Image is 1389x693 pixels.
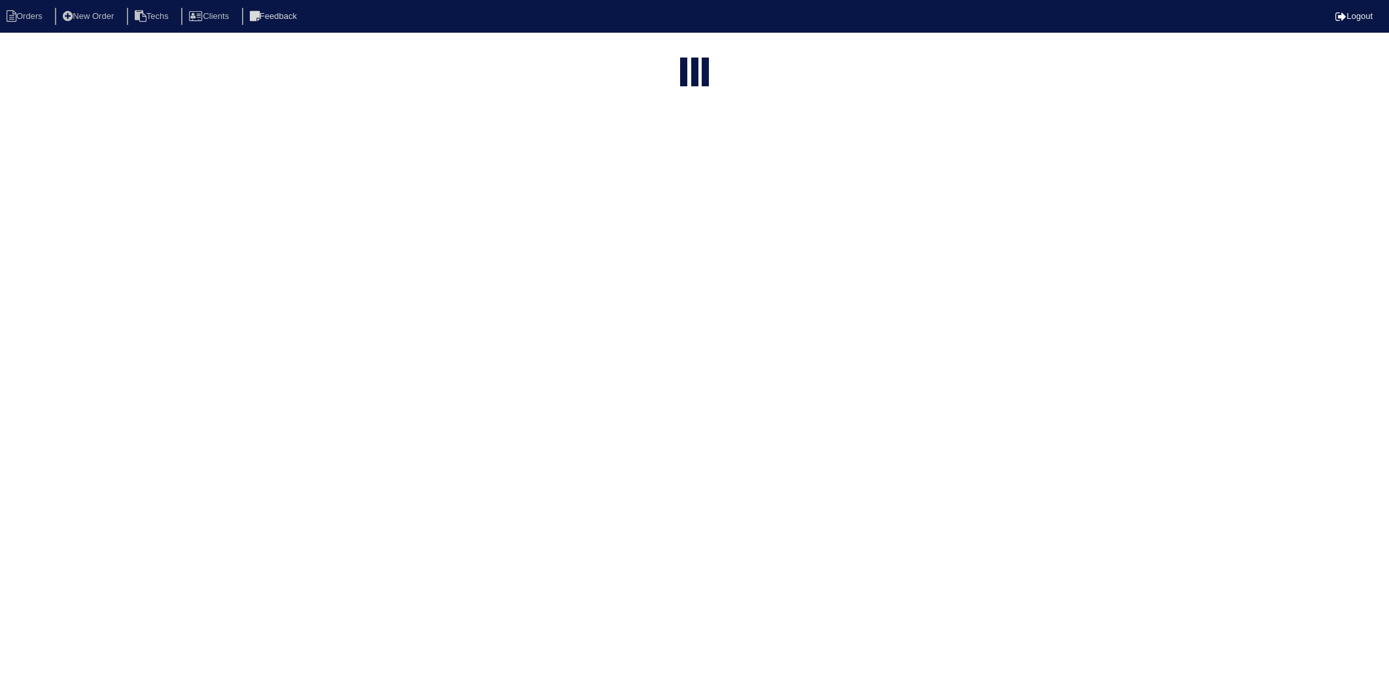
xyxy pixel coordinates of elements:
li: Feedback [242,8,307,25]
a: Techs [127,11,179,21]
li: Techs [127,8,179,25]
div: loading... [691,58,698,89]
a: Logout [1335,11,1373,21]
a: Clients [181,11,239,21]
a: New Order [55,11,124,21]
li: Clients [181,8,239,25]
li: New Order [55,8,124,25]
